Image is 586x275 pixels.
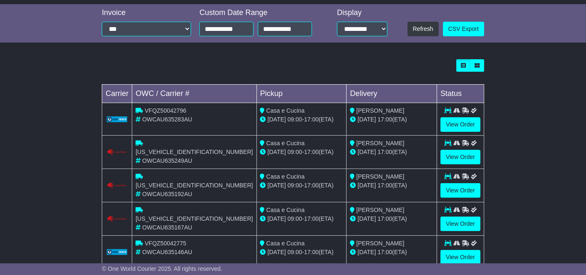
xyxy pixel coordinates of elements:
[377,116,392,123] span: 17:00
[260,148,343,156] div: - (ETA)
[107,216,128,222] img: Couriers_Please.png
[260,115,343,124] div: - (ETA)
[287,182,302,189] span: 09:00
[267,149,286,155] span: [DATE]
[267,215,286,222] span: [DATE]
[440,183,480,198] a: View Order
[266,240,304,247] span: Casa e Cucina
[350,148,433,156] div: (ETA)
[260,248,343,257] div: - (ETA)
[356,207,404,213] span: [PERSON_NAME]
[107,116,128,122] img: GetCarrierServiceLogo
[304,182,319,189] span: 17:00
[136,182,253,189] span: [US_VEHICLE_IDENTIFICATION_NUMBER]
[287,149,302,155] span: 09:00
[440,217,480,231] a: View Order
[350,181,433,190] div: (ETA)
[267,249,286,255] span: [DATE]
[136,215,253,222] span: [US_VEHICLE_IDENTIFICATION_NUMBER]
[145,107,186,114] span: VFQZ50042796
[142,157,192,164] span: OWCAU635249AU
[407,22,439,36] button: Refresh
[357,215,376,222] span: [DATE]
[357,149,376,155] span: [DATE]
[304,116,319,123] span: 17:00
[107,249,128,255] img: GetCarrierServiceLogo
[136,149,253,155] span: [US_VEHICLE_IDENTIFICATION_NUMBER]
[102,8,191,18] div: Invoice
[107,182,128,189] img: Couriers_Please.png
[440,250,480,265] a: View Order
[257,84,347,103] td: Pickup
[350,115,433,124] div: (ETA)
[304,249,319,255] span: 17:00
[287,249,302,255] span: 09:00
[260,214,343,223] div: - (ETA)
[266,173,304,180] span: Casa e Cucina
[199,8,321,18] div: Custom Date Range
[304,149,319,155] span: 17:00
[357,116,376,123] span: [DATE]
[102,265,222,272] span: © One World Courier 2025. All rights reserved.
[337,8,387,18] div: Display
[356,240,404,247] span: [PERSON_NAME]
[356,140,404,146] span: [PERSON_NAME]
[377,249,392,255] span: 17:00
[107,149,128,156] img: Couriers_Please.png
[287,215,302,222] span: 09:00
[350,248,433,257] div: (ETA)
[266,207,304,213] span: Casa e Cucina
[260,181,343,190] div: - (ETA)
[356,173,404,180] span: [PERSON_NAME]
[142,224,192,231] span: OWCAU635167AU
[357,249,376,255] span: [DATE]
[142,191,192,197] span: OWCAU635192AU
[266,140,304,146] span: Casa e Cucina
[142,116,192,123] span: OWCAU635283AU
[132,84,257,103] td: OWC / Carrier #
[266,107,304,114] span: Casa e Cucina
[437,84,484,103] td: Status
[145,240,186,247] span: VFQZ50042775
[440,117,480,132] a: View Order
[102,84,132,103] td: Carrier
[142,249,192,255] span: OWCAU635146AU
[443,22,484,36] a: CSV Export
[350,214,433,223] div: (ETA)
[440,150,480,164] a: View Order
[267,182,286,189] span: [DATE]
[377,149,392,155] span: 17:00
[304,215,319,222] span: 17:00
[356,107,404,114] span: [PERSON_NAME]
[377,215,392,222] span: 17:00
[267,116,286,123] span: [DATE]
[287,116,302,123] span: 09:00
[377,182,392,189] span: 17:00
[347,84,437,103] td: Delivery
[357,182,376,189] span: [DATE]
